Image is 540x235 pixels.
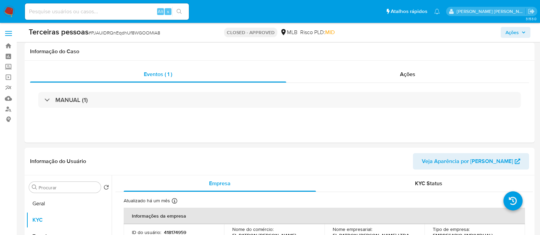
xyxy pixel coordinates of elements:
span: # PJAUIDRQnEqdhUf8WGOOMIA8 [88,29,160,36]
a: Sair [528,8,535,15]
h1: Informação do Usuário [30,158,86,165]
span: Veja Aparência por [PERSON_NAME] [422,153,513,170]
a: Notificações [434,9,440,14]
span: KYC Status [415,179,442,187]
b: Terceiras pessoas [29,26,88,37]
h3: MANUAL (1) [55,96,88,104]
button: Veja Aparência por [PERSON_NAME] [413,153,529,170]
span: Empresa [209,179,231,187]
button: Geral [26,195,112,212]
span: MID [325,28,335,36]
span: Ações [400,70,415,78]
input: Pesquise usuários ou casos... [25,7,189,16]
h1: Informação do Caso [30,48,529,55]
button: Ações [501,27,530,38]
span: Ações [506,27,519,38]
th: Informações da empresa [124,208,525,224]
button: Procurar [32,185,37,190]
span: Risco PLD: [300,29,335,36]
button: KYC [26,212,112,228]
p: anna.almeida@mercadopago.com.br [457,8,526,15]
button: Retornar ao pedido padrão [103,185,109,192]
div: MLB [280,29,297,36]
span: s [167,8,169,15]
span: Eventos ( 1 ) [144,70,172,78]
div: MANUAL (1) [38,92,521,108]
span: Atalhos rápidos [391,8,427,15]
span: Alt [158,8,163,15]
p: Nome do comércio : [232,226,274,232]
p: CLOSED - APPROVED [224,28,277,37]
p: Nome empresarial : [333,226,372,232]
input: Procurar [39,185,98,191]
p: Tipo de empresa : [433,226,470,232]
button: search-icon [172,7,186,16]
p: Atualizado há um mês [124,197,170,204]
